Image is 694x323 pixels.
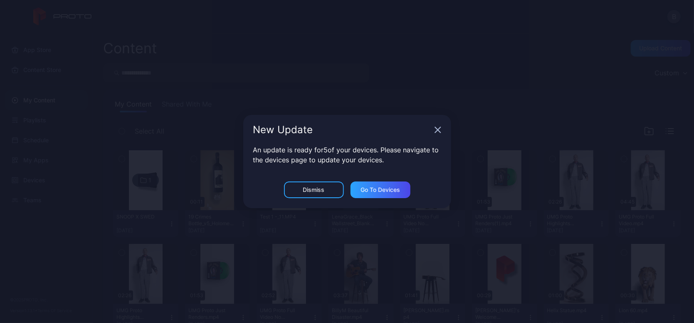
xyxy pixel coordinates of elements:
[253,145,441,165] p: An update is ready for 5 of your devices. Please navigate to the devices page to update your devi...
[351,181,410,198] button: Go to devices
[284,181,344,198] button: Dismiss
[303,186,325,193] div: Dismiss
[253,125,431,135] div: New Update
[361,186,400,193] div: Go to devices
